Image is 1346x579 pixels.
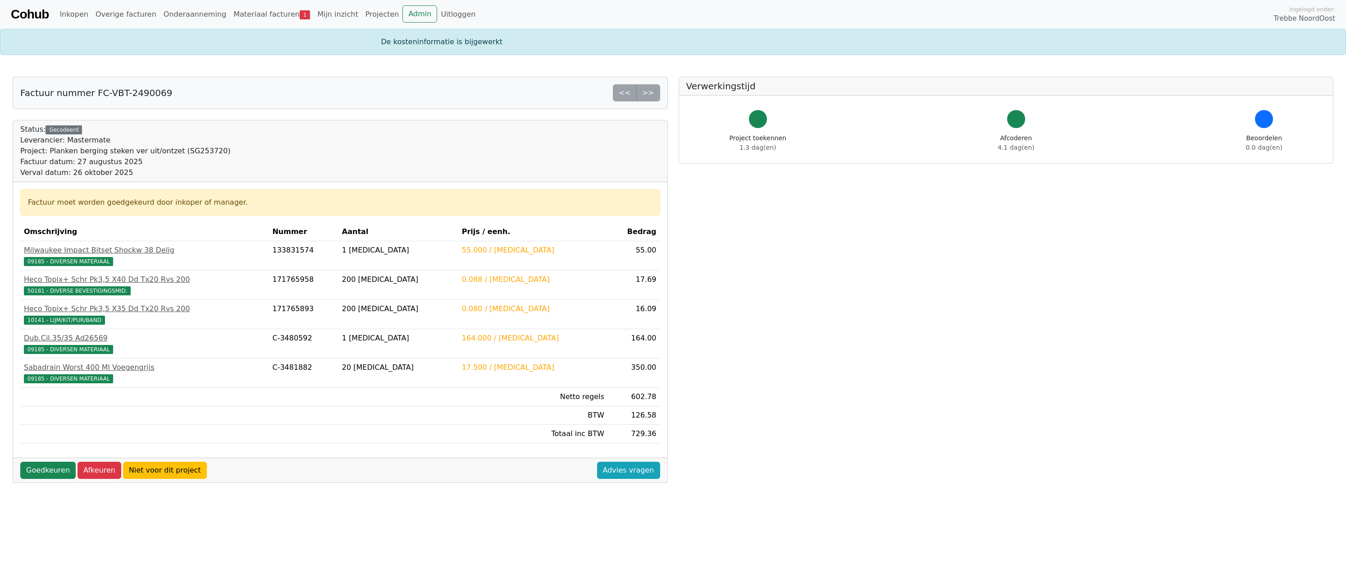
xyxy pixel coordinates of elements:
[462,303,604,314] div: 0.080 / [MEDICAL_DATA]
[56,5,91,23] a: Inkopen
[24,316,105,325] span: 10141 - LIJM/KIT/PUR/BAND
[314,5,362,23] a: Mijn inzicht
[458,425,608,443] td: Totaal inc BTW
[608,358,660,388] td: 350.00
[24,362,265,384] a: Sabadrain Worst 400 Ml Voegengrijs09185 - DIVERSEN MATERIAAL
[1246,144,1282,151] span: 0.0 dag(en)
[28,197,652,208] div: Factuur moet worden goedgekeurd door inkoper of manager.
[730,133,786,152] div: Project toekennen
[24,274,265,296] a: Heco Topix+ Schr Pk3,5 X40 Dd Tx20 Rvs 20050181 - DIVERSE BEVESTIGINGSMID.
[608,406,660,425] td: 126.58
[686,81,1326,92] h5: Verwerkingstijd
[160,5,230,23] a: Onderaanneming
[24,333,265,354] a: Dub.Cil.35/35 Ad2656909185 - DIVERSEN MATERIAAL
[78,462,121,479] a: Afkeuren
[24,333,265,344] div: Dub.Cil.35/35 Ad26569
[608,271,660,300] td: 17.69
[998,144,1034,151] span: 4.1 dag(en)
[11,4,49,25] a: Cohub
[269,241,338,271] td: 133831574
[608,300,660,329] td: 16.09
[269,300,338,329] td: 171765893
[362,5,403,23] a: Projecten
[1274,14,1335,24] span: Trebbe NoordOost
[998,133,1034,152] div: Afcoderen
[458,388,608,406] td: Netto regels
[342,333,455,344] div: 1 [MEDICAL_DATA]
[20,124,231,178] div: Status:
[230,5,314,23] a: Materiaal facturen1
[437,5,479,23] a: Uitloggen
[462,245,604,256] div: 55.000 / [MEDICAL_DATA]
[608,425,660,443] td: 729.36
[20,146,231,156] div: Project: Planken berging steken ver uit/ontzet (SG253720)
[739,144,776,151] span: 1.3 dag(en)
[46,125,82,134] div: Gecodeerd
[24,345,113,354] span: 09185 - DIVERSEN MATERIAAL
[608,223,660,241] th: Bedrag
[24,374,113,383] span: 09185 - DIVERSEN MATERIAAL
[24,257,113,266] span: 09185 - DIVERSEN MATERIAAL
[269,358,338,388] td: C-3481882
[20,87,172,98] h5: Factuur nummer FC-VBT-2490069
[300,10,310,19] span: 1
[24,245,265,256] div: Milwaukee Impact Bitset Shockw 38 Delig
[402,5,437,23] a: Admin
[20,167,231,178] div: Verval datum: 26 oktober 2025
[342,362,455,373] div: 20 [MEDICAL_DATA]
[608,241,660,271] td: 55.00
[462,274,604,285] div: 0.088 / [MEDICAL_DATA]
[20,135,231,146] div: Leverancier: Mastermate
[342,303,455,314] div: 200 [MEDICAL_DATA]
[338,223,458,241] th: Aantal
[24,303,265,314] div: Heco Topix+ Schr Pk3,5 X35 Dd Tx20 Rvs 200
[342,274,455,285] div: 200 [MEDICAL_DATA]
[608,329,660,358] td: 164.00
[269,271,338,300] td: 171765958
[24,274,265,285] div: Heco Topix+ Schr Pk3,5 X40 Dd Tx20 Rvs 200
[20,462,76,479] a: Goedkeuren
[462,333,604,344] div: 164.000 / [MEDICAL_DATA]
[462,362,604,373] div: 17.500 / [MEDICAL_DATA]
[342,245,455,256] div: 1 [MEDICAL_DATA]
[24,362,265,373] div: Sabadrain Worst 400 Ml Voegengrijs
[608,388,660,406] td: 602.78
[24,303,265,325] a: Heco Topix+ Schr Pk3,5 X35 Dd Tx20 Rvs 20010141 - LIJM/KIT/PUR/BAND
[20,223,269,241] th: Omschrijving
[24,286,131,295] span: 50181 - DIVERSE BEVESTIGINGSMID.
[458,223,608,241] th: Prijs / eenh.
[269,223,338,241] th: Nummer
[376,37,971,47] div: De kosteninformatie is bijgewerkt
[1246,133,1282,152] div: Beoordelen
[92,5,160,23] a: Overige facturen
[24,245,265,267] a: Milwaukee Impact Bitset Shockw 38 Delig09185 - DIVERSEN MATERIAAL
[20,156,231,167] div: Factuur datum: 27 augustus 2025
[123,462,207,479] a: Niet voor dit project
[597,462,660,479] a: Advies vragen
[458,406,608,425] td: BTW
[1289,5,1335,14] span: Ingelogd onder:
[269,329,338,358] td: C-3480592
